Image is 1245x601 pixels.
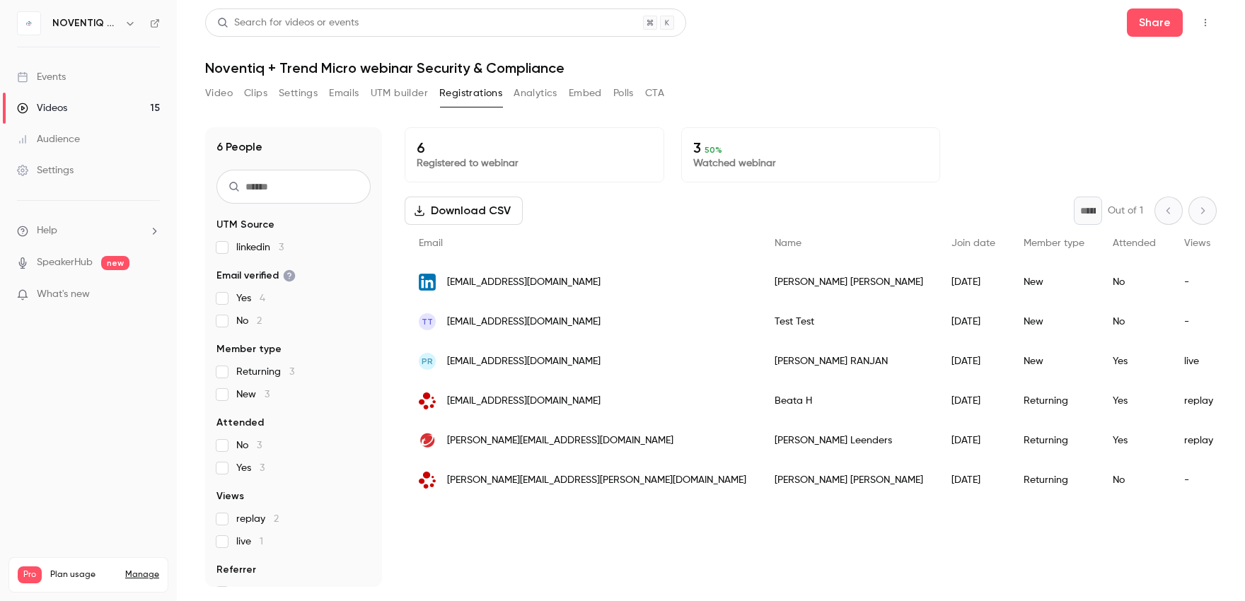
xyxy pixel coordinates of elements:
span: Email [419,238,443,248]
button: Download CSV [405,197,523,225]
div: Returning [1009,421,1099,460]
span: Other [236,585,277,600]
img: softline-group.com [419,392,436,409]
button: Registrations [439,82,502,105]
button: Settings [279,82,318,105]
span: 50 % [705,145,722,155]
span: No [236,438,262,453]
span: 2 [257,316,262,326]
div: Settings [17,163,74,177]
div: - [1170,262,1227,302]
div: [DATE] [937,302,1009,342]
button: Emails [329,82,359,105]
span: live [236,535,263,549]
p: Registered to webinar [417,156,652,170]
span: Returning [236,365,294,379]
a: SpeakerHub [37,255,93,270]
button: Analytics [514,82,557,105]
img: softline-group.com [419,472,436,489]
button: UTM builder [371,82,428,105]
span: 2 [274,514,279,524]
span: Name [775,238,801,248]
div: [DATE] [937,460,1009,500]
span: [EMAIL_ADDRESS][DOMAIN_NAME] [447,354,601,369]
span: 3 [279,243,284,252]
span: 3 [260,463,265,473]
span: Yes [236,291,265,305]
span: Member type [216,342,282,356]
p: 3 [693,139,929,156]
span: New [236,387,270,402]
div: live [1170,342,1227,381]
button: Share [1127,8,1183,37]
span: [PERSON_NAME][EMAIL_ADDRESS][PERSON_NAME][DOMAIN_NAME] [447,473,746,488]
span: Views [216,489,244,503]
p: 6 [417,139,652,156]
div: Yes [1099,342,1170,381]
h1: 6 People [216,139,262,156]
div: [DATE] [937,342,1009,381]
div: - [1170,302,1227,342]
div: [PERSON_NAME] RANJAN [760,342,937,381]
p: Watched webinar [693,156,929,170]
span: new [101,256,129,270]
a: Manage [125,569,159,580]
span: 4 [260,293,265,303]
span: TT [422,315,433,328]
div: Audience [17,132,80,146]
img: NOVENTIQ webinars - Global expertise, local outcomes [18,12,40,35]
button: CTA [645,82,664,105]
span: Plan usage [50,569,117,580]
div: New [1009,342,1099,381]
button: Video [205,82,233,105]
img: trendmicro.com [419,432,436,449]
li: help-dropdown-opener [17,223,160,238]
div: replay [1170,421,1227,460]
span: [EMAIL_ADDRESS][DOMAIN_NAME] [447,394,601,409]
span: Member type [1024,238,1084,248]
button: Top Bar Actions [1194,11,1217,34]
span: Join date [951,238,995,248]
button: Polls [613,82,634,105]
div: No [1099,460,1170,500]
span: [PERSON_NAME][EMAIL_ADDRESS][DOMAIN_NAME] [447,433,673,448]
div: [DATE] [937,262,1009,302]
div: New [1009,302,1099,342]
div: Test Test [760,302,937,342]
div: - [1170,460,1227,500]
span: linkedin [236,240,284,255]
span: Views [1184,238,1210,248]
div: Yes [1099,381,1170,421]
span: No [236,314,262,328]
span: [EMAIL_ADDRESS][DOMAIN_NAME] [447,275,601,290]
button: Clips [244,82,267,105]
div: Search for videos or events [217,16,359,30]
div: No [1099,302,1170,342]
div: Beata H [760,381,937,421]
div: New [1009,262,1099,302]
h1: Noventiq + Trend Micro webinar Security & Compliance [205,59,1217,76]
span: 3 [265,390,270,399]
div: [PERSON_NAME] Leenders [760,421,937,460]
span: [EMAIL_ADDRESS][DOMAIN_NAME] [447,315,601,329]
div: [PERSON_NAME] [PERSON_NAME] [760,262,937,302]
span: Pro [18,566,42,583]
span: Referrer [216,563,256,577]
img: linkedin.com [419,274,436,291]
div: Yes [1099,421,1170,460]
div: No [1099,262,1170,302]
span: 3 [289,367,294,377]
span: Attended [216,416,264,430]
span: Help [37,223,57,238]
div: Videos [17,101,67,115]
p: Out of 1 [1108,204,1143,218]
span: 1 [260,537,263,547]
div: replay [1170,381,1227,421]
span: Yes [236,461,265,475]
span: Email verified [216,269,296,283]
div: Events [17,70,66,84]
div: [DATE] [937,421,1009,460]
div: Returning [1009,460,1099,500]
span: 3 [257,440,262,450]
span: Attended [1113,238,1156,248]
